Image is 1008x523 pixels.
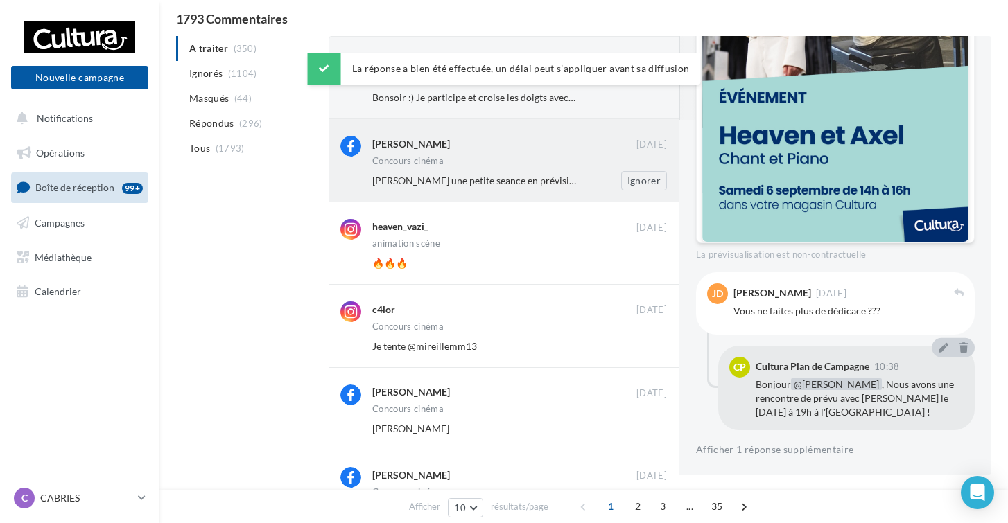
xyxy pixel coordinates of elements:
[816,289,846,298] span: [DATE]
[40,491,132,505] p: CABRIES
[756,362,869,371] div: Cultura Plan de Campagne
[791,378,882,390] span: @[PERSON_NAME]
[372,488,444,497] div: Concours cinéma
[8,139,151,168] a: Opérations
[35,181,114,193] span: Boîte de réception
[37,112,93,124] span: Notifications
[627,495,649,517] span: 2
[372,468,450,482] div: [PERSON_NAME]
[636,470,667,482] span: [DATE]
[36,147,85,159] span: Opérations
[372,322,444,331] div: Concours cinéma
[372,385,450,399] div: [PERSON_NAME]
[636,222,667,234] span: [DATE]
[696,441,854,458] button: Afficher 1 réponse supplémentaire
[35,217,85,229] span: Campagnes
[234,93,252,104] span: (44)
[372,340,477,352] span: Je tente @mireillemm13
[8,277,151,306] a: Calendrier
[372,175,591,186] span: [PERSON_NAME] une petite seance en prévision ;P
[35,251,92,263] span: Médiathèque
[189,91,229,105] span: Masqués
[189,116,234,130] span: Répondus
[176,12,991,25] div: 1793 Commentaires
[733,288,811,298] div: [PERSON_NAME]
[454,502,466,513] span: 10
[636,139,667,151] span: [DATE]
[8,209,151,238] a: Campagnes
[636,304,667,317] span: [DATE]
[11,485,148,511] a: C CABRIES
[372,257,408,269] span: 🔥🔥🔥
[8,172,151,202] a: Boîte de réception99+
[756,378,954,418] span: Bonjour , Nous avons une rencontre de prévu avec [PERSON_NAME] le [DATE] à 19h à l'[GEOGRAPHIC_DA...
[189,67,223,80] span: Ignorés
[448,498,483,517] button: 10
[372,220,428,233] div: heaven_vazi_
[21,491,28,505] span: C
[409,500,440,513] span: Afficher
[600,495,622,517] span: 1
[706,495,729,517] span: 35
[11,66,148,89] button: Nouvelle campagne
[216,143,245,154] span: (1793)
[8,243,151,272] a: Médiathèque
[372,91,709,103] span: Bonsoir :) Je participe et croise les doigts avec [PERSON_NAME] ♥️🍀🍀🤞🤞
[372,239,440,248] div: animation scène
[491,500,548,513] span: résultats/page
[189,141,210,155] span: Tous
[621,171,667,190] button: Ignorer
[733,304,964,318] div: Vous ne faites plus de dédicace ???
[679,495,701,517] span: ...
[8,104,146,133] button: Notifications
[372,405,444,414] div: Concours cinéma
[372,423,449,434] span: [PERSON_NAME]
[372,157,444,166] div: Concours cinéma
[874,362,900,371] span: 10:38
[228,68,257,79] span: (1104)
[961,476,994,509] div: Open Intercom Messenger
[239,118,263,129] span: (296)
[652,495,674,517] span: 3
[122,183,143,194] div: 99+
[696,243,975,261] div: La prévisualisation est non-contractuelle
[308,53,701,85] div: La réponse a bien été effectuée, un délai peut s’appliquer avant sa diffusion
[372,303,395,317] div: c4lor
[712,287,723,301] span: Jd
[35,285,81,297] span: Calendrier
[636,387,667,400] span: [DATE]
[372,137,450,151] div: [PERSON_NAME]
[733,360,746,374] span: CP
